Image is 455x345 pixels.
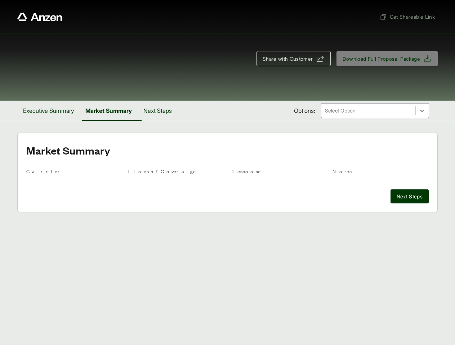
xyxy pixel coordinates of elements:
th: Lines of Coverage [128,167,224,178]
span: Options: [294,106,315,115]
th: Response [231,167,327,178]
th: Carrier [26,167,122,178]
span: Next Steps [397,193,423,200]
button: Share with Customer [257,51,331,66]
span: Get Shareable Link [380,13,435,20]
button: Get Shareable Link [377,10,438,23]
a: Anzen website [17,13,62,21]
button: Next Steps [391,189,429,203]
button: Market Summary [80,101,138,121]
h2: Market Summary [26,144,429,156]
button: Executive Summary [17,101,80,121]
span: Share with Customer [263,55,313,63]
th: Notes [333,167,429,178]
button: Next Steps [138,101,178,121]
